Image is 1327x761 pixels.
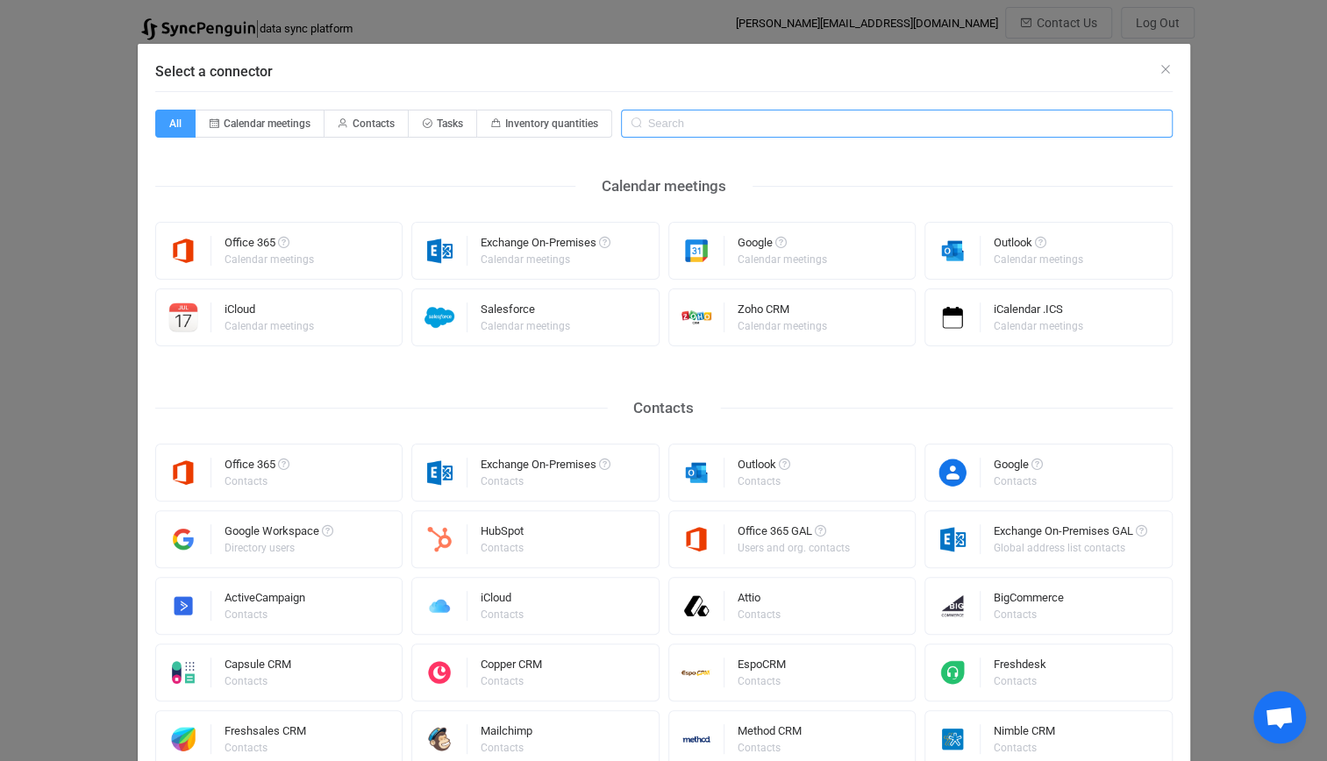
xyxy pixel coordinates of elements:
[412,724,467,754] img: mailchimp.png
[738,459,790,476] div: Outlook
[738,525,853,543] div: Office 365 GAL
[994,725,1055,743] div: Nimble CRM
[575,173,753,200] div: Calendar meetings
[225,476,287,487] div: Contacts
[994,543,1145,553] div: Global address list contacts
[738,658,786,676] div: EspoCRM
[225,658,291,676] div: Capsule CRM
[481,303,573,321] div: Salesforce
[412,658,467,687] img: copper.png
[994,459,1043,476] div: Google
[225,254,314,265] div: Calendar meetings
[994,254,1083,265] div: Calendar meetings
[481,676,539,686] div: Contacts
[225,543,331,553] div: Directory users
[994,321,1083,331] div: Calendar meetings
[669,524,724,554] img: microsoft365.png
[621,110,1173,138] input: Search
[225,303,317,321] div: iCloud
[481,743,530,753] div: Contacts
[225,525,333,543] div: Google Workspace
[156,458,211,487] img: microsoft365.png
[412,524,467,554] img: hubspot.png
[925,524,981,554] img: exchange.png
[412,458,467,487] img: exchange.png
[738,476,788,487] div: Contacts
[156,658,211,687] img: capsule.png
[994,592,1064,609] div: BigCommerce
[925,302,981,332] img: icalendar.png
[1159,61,1173,78] button: Close
[669,591,724,621] img: attio.png
[994,525,1147,543] div: Exchange On-Premises GAL
[481,254,608,265] div: Calendar meetings
[156,524,211,554] img: google-workspace.png
[994,676,1044,686] div: Contacts
[155,63,273,80] span: Select a connector
[225,592,305,609] div: ActiveCampaign
[225,676,289,686] div: Contacts
[156,236,211,266] img: microsoft365.png
[481,725,532,743] div: Mailchimp
[412,236,467,266] img: exchange.png
[481,459,610,476] div: Exchange On-Premises
[738,254,827,265] div: Calendar meetings
[738,743,799,753] div: Contacts
[994,237,1086,254] div: Outlook
[225,321,314,331] div: Calendar meetings
[738,321,827,331] div: Calendar meetings
[925,724,981,754] img: nimble.png
[481,543,524,553] div: Contacts
[481,609,524,620] div: Contacts
[738,237,830,254] div: Google
[994,609,1061,620] div: Contacts
[738,676,783,686] div: Contacts
[412,302,467,332] img: salesforce.png
[925,236,981,266] img: outlook.png
[412,591,467,621] img: icloud.png
[607,395,720,422] div: Contacts
[738,543,850,553] div: Users and org. contacts
[225,743,303,753] div: Contacts
[156,302,211,332] img: icloud-calendar.png
[738,592,783,609] div: Attio
[994,303,1086,321] div: iCalendar .ICS
[994,743,1052,753] div: Contacts
[669,302,724,332] img: zoho-crm.png
[481,237,610,254] div: Exchange On-Premises
[669,236,724,266] img: google.png
[669,458,724,487] img: outlook.png
[669,724,724,754] img: methodcrm.png
[481,321,570,331] div: Calendar meetings
[738,725,802,743] div: Method CRM
[669,658,724,687] img: espo-crm.png
[738,609,781,620] div: Contacts
[481,592,526,609] div: iCloud
[481,525,526,543] div: HubSpot
[156,724,211,754] img: freshworks.png
[738,303,830,321] div: Zoho CRM
[925,658,981,687] img: freshdesk.png
[225,725,306,743] div: Freshsales CRM
[994,658,1046,676] div: Freshdesk
[925,591,981,621] img: big-commerce.png
[925,458,981,487] img: google-contacts.png
[1253,691,1306,743] div: Open chat
[481,658,542,676] div: Copper CRM
[481,476,608,487] div: Contacts
[225,237,317,254] div: Office 365
[225,459,289,476] div: Office 365
[225,609,303,620] div: Contacts
[156,591,211,621] img: activecampaign.png
[994,476,1040,487] div: Contacts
